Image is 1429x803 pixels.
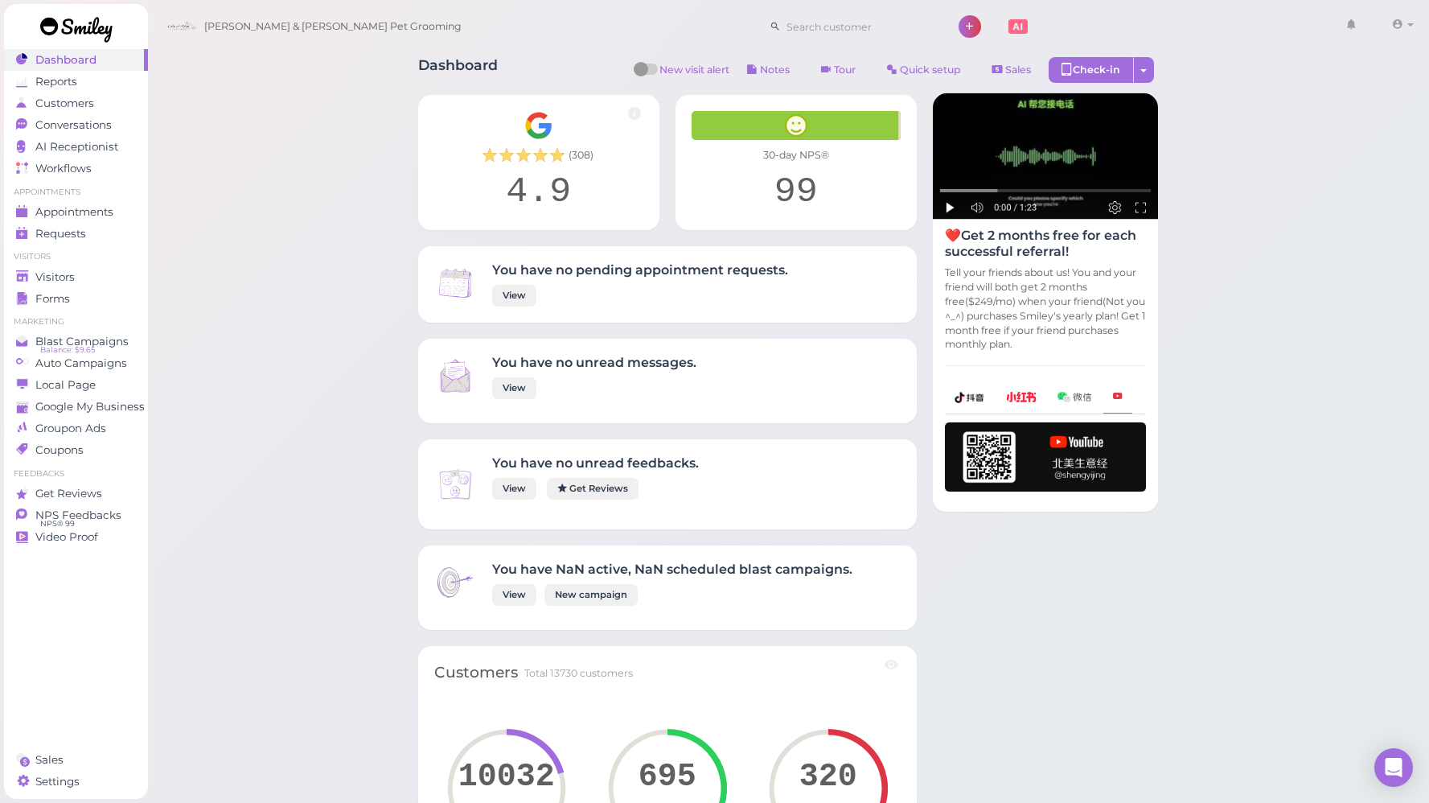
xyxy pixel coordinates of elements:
[692,148,901,163] div: 30-day NPS®
[547,478,639,500] a: Get Reviews
[492,355,696,370] h4: You have no unread messages.
[4,49,148,71] a: Dashboard
[40,344,95,356] span: Balance: $9.65
[1374,748,1413,787] div: Open Intercom Messenger
[4,136,148,158] a: AI Receptionist
[4,223,148,245] a: Requests
[4,526,148,548] a: Video Proof
[35,530,98,544] span: Video Proof
[4,201,148,223] a: Appointments
[945,422,1146,492] img: youtube-h-92280983ece59b2848f85fc261e8ffad.png
[524,666,633,681] div: Total 13730 customers
[204,4,462,49] span: [PERSON_NAME] & [PERSON_NAME] Pet Grooming
[35,509,121,522] span: NPS Feedbacks
[979,57,1045,83] a: Sales
[4,251,148,262] li: Visitors
[544,584,638,606] a: New campaign
[524,111,553,140] img: Google__G__Logo-edd0e34f60d7ca4a2f4ece79cff21ae3.svg
[4,71,148,93] a: Reports
[4,418,148,439] a: Groupon Ads
[1049,57,1134,83] div: Check-in
[35,775,80,789] span: Settings
[35,443,84,457] span: Coupons
[35,400,145,414] span: Google My Business
[4,771,148,793] a: Settings
[873,57,975,83] a: Quick setup
[35,118,112,132] span: Conversations
[4,468,148,480] li: Feedbacks
[4,483,148,504] a: Get Reviews
[781,14,937,39] input: Search customer
[35,227,86,241] span: Requests
[4,187,148,198] li: Appointments
[434,262,476,304] img: Inbox
[4,114,148,136] a: Conversations
[35,292,70,306] span: Forms
[492,478,536,500] a: View
[35,356,127,370] span: Auto Campaigns
[945,228,1146,258] h4: ❤️Get 2 months free for each successful referral!
[434,662,518,684] div: Customers
[569,148,593,163] span: ( 308 )
[492,262,788,278] h4: You have no pending appointment requests.
[692,171,901,214] div: 99
[492,285,536,307] a: View
[35,162,92,175] span: Workflows
[4,749,148,771] a: Sales
[35,53,96,67] span: Dashboard
[4,439,148,461] a: Coupons
[4,316,148,327] li: Marketing
[945,266,1146,352] p: Tell your friends about us! You and your friend will both get 2 months free($249/mo) when your fr...
[4,266,148,288] a: Visitors
[4,504,148,526] a: NPS Feedbacks NPS® 99
[35,378,96,392] span: Local Page
[40,517,75,530] span: NPS® 99
[35,422,106,435] span: Groupon Ads
[492,584,536,606] a: View
[733,57,803,83] button: Notes
[434,562,476,603] img: Inbox
[4,93,148,114] a: Customers
[35,753,64,767] span: Sales
[1057,392,1091,402] img: wechat-a99521bb4f7854bbf8f190d1356e2cdb.png
[1005,64,1031,76] span: Sales
[35,140,118,154] span: AI Receptionist
[1006,392,1037,402] img: xhs-786d23addd57f6a2be217d5a65f4ab6b.png
[35,487,102,500] span: Get Reviews
[933,93,1158,220] img: AI receptionist
[492,377,536,399] a: View
[35,335,129,348] span: Blast Campaigns
[492,562,852,577] h4: You have NaN active, NaN scheduled blast campaigns.
[492,455,699,471] h4: You have no unread feedbacks.
[4,288,148,310] a: Forms
[4,374,148,396] a: Local Page
[418,57,498,87] h1: Dashboard
[4,331,148,352] a: Blast Campaigns Balance: $9.65
[35,75,77,89] span: Reports
[955,392,985,403] img: douyin-2727e60b7b0d5d1bbe969c21619e8014.png
[434,463,476,505] img: Inbox
[4,352,148,374] a: Auto Campaigns
[434,355,476,397] img: Inbox
[35,97,94,110] span: Customers
[35,205,113,219] span: Appointments
[35,270,75,284] span: Visitors
[4,158,148,179] a: Workflows
[434,171,643,214] div: 4.9
[807,57,869,83] a: Tour
[4,396,148,418] a: Google My Business
[659,63,729,87] span: New visit alert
